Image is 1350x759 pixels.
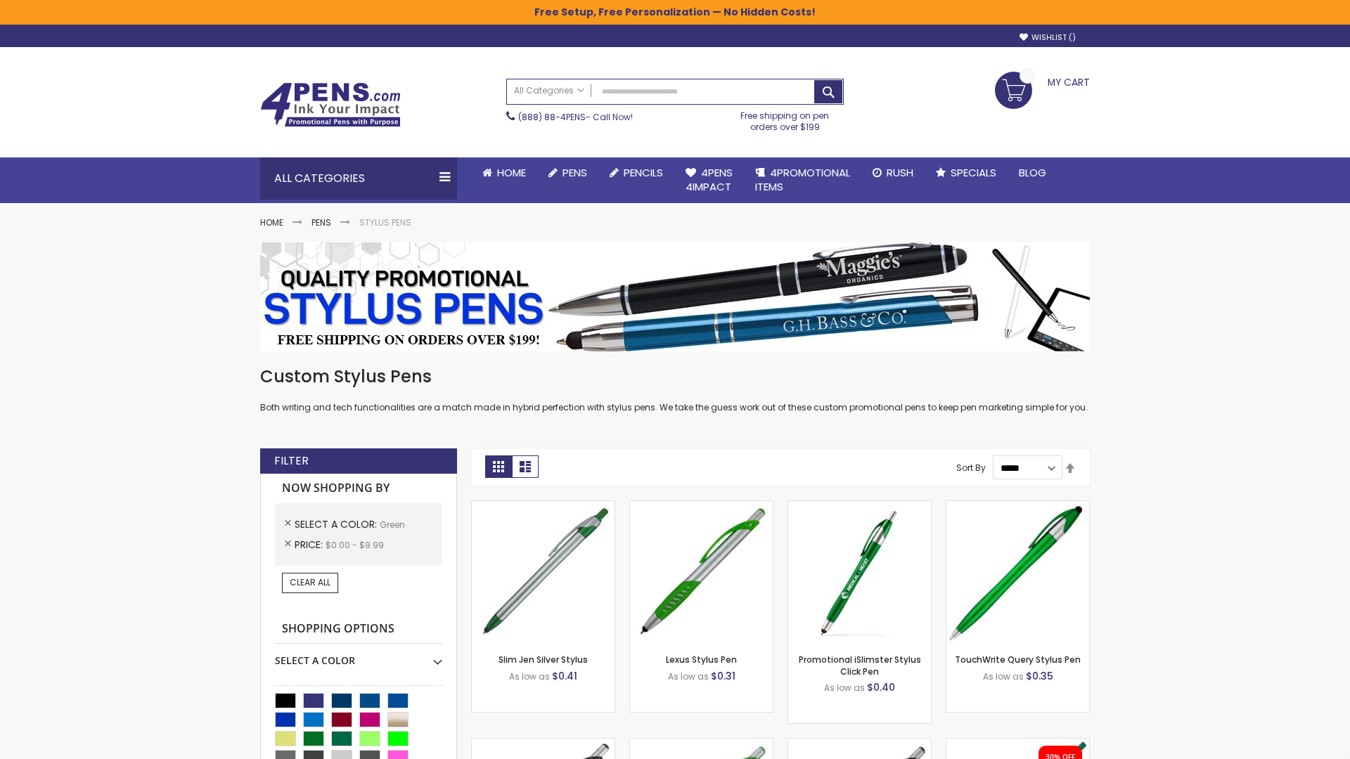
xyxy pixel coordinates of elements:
[518,111,586,123] a: (888) 88-4PENS
[788,501,931,644] img: Promotional iSlimster Stylus Click Pen-Green
[788,500,931,512] a: Promotional iSlimster Stylus Click Pen-Green
[824,682,865,694] span: As low as
[282,573,338,592] a: Clear All
[260,216,283,228] a: Home
[260,82,401,127] img: 4Pens Custom Pens and Promotional Products
[674,157,744,203] a: 4Pens4impact
[861,157,925,188] a: Rush
[485,455,512,478] strong: Grid
[290,576,330,588] span: Clear All
[726,105,844,133] div: Free shipping on pen orders over $199
[946,738,1089,750] a: iSlimster II - Full Color-Green
[260,365,1090,388] h1: Custom Stylus Pens
[471,157,537,188] a: Home
[951,165,996,180] span: Specials
[326,539,384,551] span: $0.00 - $9.99
[311,216,331,228] a: Pens
[1020,32,1076,43] a: Wishlist
[946,500,1089,512] a: TouchWrite Query Stylus Pen-Green
[686,165,733,194] span: 4Pens 4impact
[260,157,457,200] div: All Categories
[275,614,442,644] strong: Shopping Options
[711,669,735,683] span: $0.31
[946,501,1089,644] img: TouchWrite Query Stylus Pen-Green
[624,165,663,180] span: Pencils
[666,654,737,666] a: Lexus Stylus Pen
[755,165,850,194] span: 4PROMOTIONAL ITEMS
[275,474,442,503] strong: Now Shopping by
[507,79,591,103] a: All Categories
[630,738,773,750] a: Boston Silver Stylus Pen-Green
[275,644,442,668] div: Select A Color
[887,165,913,180] span: Rush
[630,501,773,644] img: Lexus Stylus Pen-Green
[598,157,674,188] a: Pencils
[497,165,526,180] span: Home
[630,500,773,512] a: Lexus Stylus Pen-Green
[668,670,709,682] span: As low as
[799,654,921,677] a: Promotional iSlimster Stylus Click Pen
[552,669,577,683] span: $0.41
[788,738,931,750] a: Lexus Metallic Stylus Pen-Green
[472,501,615,644] img: Slim Jen Silver Stylus-Green
[260,365,1090,414] div: Both writing and tech functionalities are a match made in hybrid perfection with stylus pens. We ...
[295,538,326,552] span: Price
[260,242,1090,351] img: Stylus Pens
[956,462,986,474] label: Sort By
[295,517,380,531] span: Select A Color
[359,216,411,228] strong: Stylus Pens
[925,157,1008,188] a: Specials
[867,680,895,694] span: $0.40
[955,654,1081,666] a: TouchWrite Query Stylus Pen
[514,85,584,96] span: All Categories
[518,111,633,123] span: - Call Now!
[472,738,615,750] a: Boston Stylus Pen-Green
[562,165,587,180] span: Pens
[274,453,309,469] strong: Filter
[380,519,405,531] span: Green
[499,654,588,666] a: Slim Jen Silver Stylus
[1008,157,1057,188] a: Blog
[472,500,615,512] a: Slim Jen Silver Stylus-Green
[744,157,861,203] a: 4PROMOTIONALITEMS
[537,157,598,188] a: Pens
[1019,165,1046,180] span: Blog
[509,670,550,682] span: As low as
[1026,669,1053,683] span: $0.35
[983,670,1024,682] span: As low as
